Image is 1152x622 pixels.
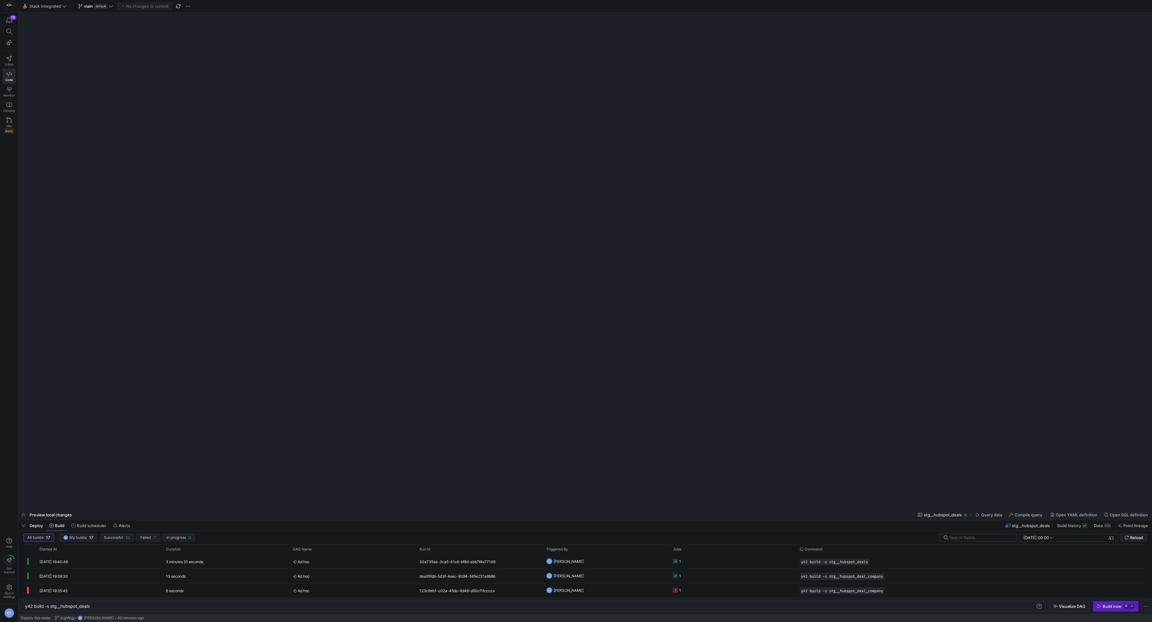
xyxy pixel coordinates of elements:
div: 1 [679,569,681,583]
span: Visualize DAG [1059,604,1085,609]
span: y42 build -s stg__hubspot_deal_company [801,589,883,593]
span: Editor [5,63,14,66]
button: Open YAML definition [1047,510,1100,520]
div: c9ff0004-a161-442a-8094-8b3e3436997c [416,598,543,612]
button: Build [47,520,67,531]
button: Getstarted [2,552,16,576]
span: Open YAML definition [1056,512,1097,517]
span: [PERSON_NAME] [554,554,584,569]
button: Open SQL definition [1101,510,1151,520]
span: 🍌 [23,4,27,8]
button: Alerts [110,520,133,531]
button: maindefault [77,2,115,10]
y42-duration: 6 seconds [166,588,184,593]
div: 123c6eb1-c02a-45dc-9d46-d50cf1fcccca [416,583,543,597]
div: 420 [1104,523,1111,528]
span: 10 [126,535,130,540]
span: 40 minutes ago [117,616,144,620]
button: Successful10 [100,534,134,542]
div: dea95fdb-5d3f-4eec-9394-565e231a9b86 [416,569,543,583]
button: Compile query [1006,510,1045,520]
button: Failed7 [136,534,160,542]
span: Duration [166,547,181,551]
a: https://storage.googleapis.com/y42-prod-data-exchange/images/Yf2Qvegn13xqq0DljGMI0l8d5Zqtiw36EXr8... [2,1,16,11]
div: DZ [546,587,552,593]
span: Code [5,78,13,82]
a: Monitor [2,84,16,100]
button: All builds17 [23,534,54,542]
span: Preview local changes [30,512,72,517]
span: Alerts [119,523,130,528]
a: Code [2,69,16,84]
button: Reload [1121,534,1147,542]
button: Build scheduler [68,520,109,531]
span: Deploy this state: [21,616,51,620]
span: [DATE] 19:35:45 [39,588,68,593]
span: 0 [188,535,191,540]
div: DZ [63,535,68,540]
a: Spacesettings [2,582,16,601]
span: y42 build -s stg__hubspot_deals [801,560,868,564]
span: My builds [69,535,87,540]
span: Get started [4,567,14,574]
span: Ad hoc [293,569,412,583]
a: Editor [2,53,16,69]
span: [PERSON_NAME] [84,616,114,620]
div: DZ [546,558,552,564]
input: End datetime [1054,535,1094,540]
y42-duration: 13 seconds [166,574,186,579]
span: Jobs [673,547,681,551]
button: 19 [2,15,16,26]
div: DZ [4,608,14,618]
span: In progress [167,535,186,540]
span: 7 [154,535,156,540]
button: jkghfkgjDZ[PERSON_NAME]40 minutes ago [53,614,146,622]
span: jkghfkgj [60,616,74,620]
div: 1 [679,583,681,598]
span: main [84,4,93,9]
span: [DATE] 19:38:30 [39,574,68,579]
span: PRs [6,124,12,128]
span: stg__hubspot_deals [924,512,962,517]
div: DZ [546,573,552,579]
div: Press SPACE to select this row. [23,598,1145,612]
span: y42 build -s stg__hubspot_deal_company [801,574,883,579]
span: default [94,4,108,9]
div: 1 [679,554,681,569]
kbd: ⌘ [1124,604,1129,609]
y42-duration: 3 minutes 51 seconds [166,559,203,564]
span: y42 build -s stg__hubspot_deals [25,604,90,609]
span: [DATE] 19:40:48 [39,559,68,564]
button: Help [2,535,16,551]
span: Run Id [419,547,430,551]
div: 30a735aa-3ca5-41c6-bf8d-abb7f4e77149 [416,554,543,568]
span: Open SQL definition [1110,512,1148,517]
input: Search Builds [949,535,1012,540]
span: Help [5,545,13,548]
span: [PERSON_NAME] [554,583,584,598]
span: [PERSON_NAME] [554,569,584,583]
span: Started At [39,547,57,551]
button: Build history [1055,520,1090,531]
span: stg__hubspot_deals [1012,523,1050,528]
button: DZ [2,607,16,620]
span: Command [805,547,822,551]
div: Build now [1103,604,1121,609]
span: Stack Integrated [29,4,61,9]
button: Query data [973,510,1005,520]
span: Beta [4,128,14,133]
kbd: ⏎ [1129,604,1134,609]
span: DAG Name [293,547,312,551]
button: DZMy builds17 [59,534,97,542]
button: 🍌Stack Integrated [21,2,68,10]
span: Build [55,523,64,528]
span: Point lineage [1123,523,1148,528]
button: In progress0 [163,534,195,542]
span: Ad hoc [293,555,412,569]
span: Triggered By [546,547,568,551]
a: Catalog [2,100,16,115]
div: DZ [78,616,83,620]
span: Data [1094,523,1103,528]
span: Catalog [3,109,15,112]
span: Compile query [1014,512,1042,517]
